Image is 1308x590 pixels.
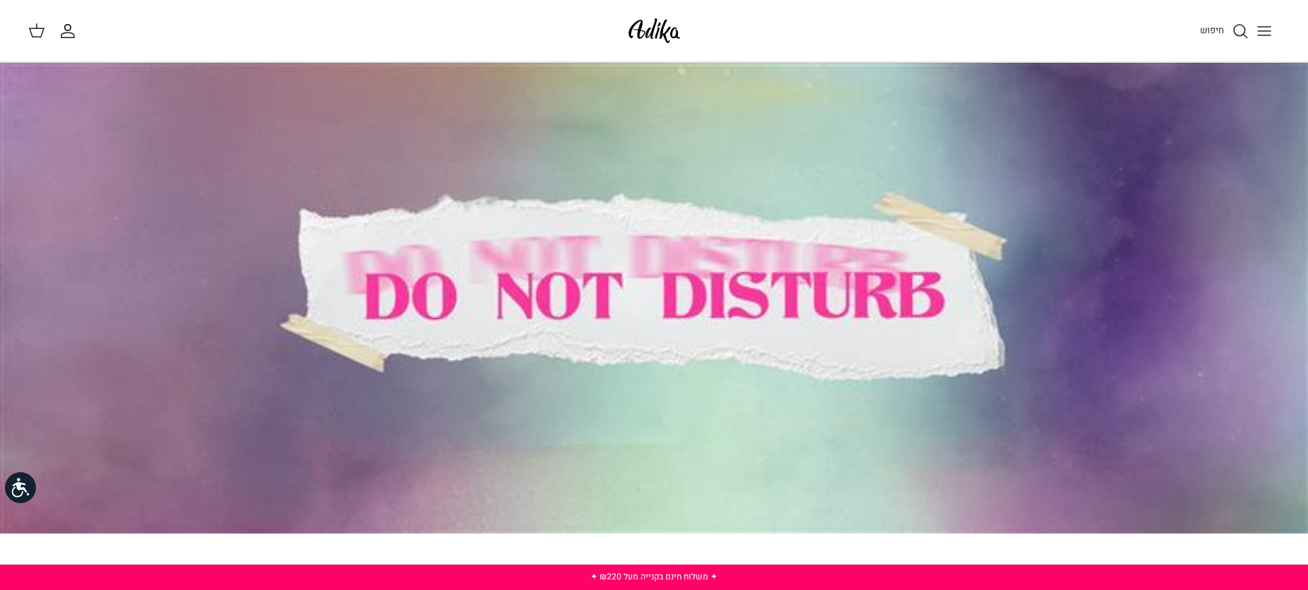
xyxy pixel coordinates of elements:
a: החשבון שלי [59,23,82,40]
img: Adika IL [624,14,684,47]
button: Toggle menu [1249,16,1280,47]
span: חיפוש [1200,23,1224,37]
a: ✦ משלוח חינם בקנייה מעל ₪220 ✦ [591,570,717,583]
a: חיפוש [1200,23,1249,40]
